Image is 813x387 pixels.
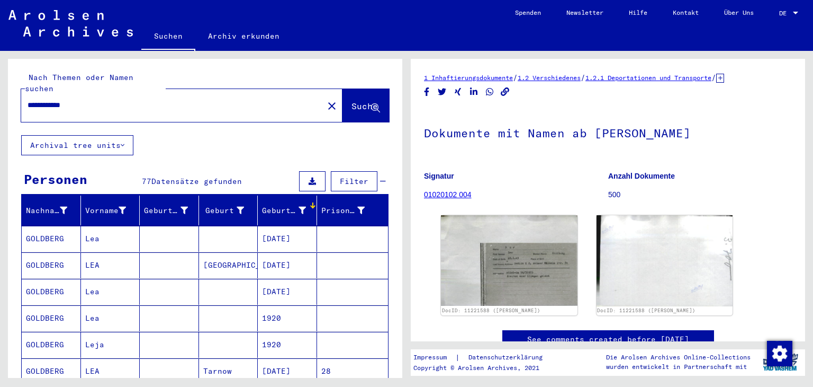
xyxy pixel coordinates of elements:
[81,252,140,278] mat-cell: LEA
[453,85,464,99] button: Share on Xing
[26,205,67,216] div: Nachname
[81,305,140,331] mat-cell: Lea
[441,215,577,306] img: 001.jpg
[144,202,201,219] div: Geburtsname
[22,332,81,358] mat-cell: GOLDBERG
[585,74,711,82] a: 1.2.1 Deportationen und Transporte
[258,196,317,225] mat-header-cell: Geburtsdatum
[340,177,368,186] span: Filter
[258,358,317,384] mat-cell: [DATE]
[199,252,258,278] mat-cell: [GEOGRAPHIC_DATA]
[351,101,378,111] span: Suche
[527,334,689,345] a: See comments created before [DATE]
[437,85,448,99] button: Share on Twitter
[513,73,518,82] span: /
[142,177,151,186] span: 77
[424,190,472,199] a: 01020102 004
[140,196,199,225] mat-header-cell: Geburtsname
[321,95,342,116] button: Clear
[258,305,317,331] mat-cell: 1920
[424,109,792,155] h1: Dokumente mit Namen ab [PERSON_NAME]
[85,205,127,216] div: Vorname
[22,358,81,384] mat-cell: GOLDBERG
[608,172,675,180] b: Anzahl Dokumente
[711,73,716,82] span: /
[518,74,581,82] a: 1.2 Verschiedenes
[500,85,511,99] button: Copy link
[317,358,389,384] mat-cell: 28
[262,202,319,219] div: Geburtsdatum
[321,202,378,219] div: Prisoner #
[151,177,242,186] span: Datensätze gefunden
[321,205,365,216] div: Prisoner #
[22,279,81,305] mat-cell: GOLDBERG
[81,358,140,384] mat-cell: LEA
[442,307,540,313] a: DocID: 11221588 ([PERSON_NAME])
[22,196,81,225] mat-header-cell: Nachname
[26,202,80,219] div: Nachname
[199,358,258,384] mat-cell: Tarnow
[606,353,751,362] p: Die Arolsen Archives Online-Collections
[767,341,792,366] img: Zustimmung ändern
[779,10,791,17] span: DE
[606,362,751,372] p: wurden entwickelt in Partnerschaft mit
[8,10,133,37] img: Arolsen_neg.svg
[258,332,317,358] mat-cell: 1920
[81,196,140,225] mat-header-cell: Vorname
[81,332,140,358] mat-cell: Leja
[81,279,140,305] mat-cell: Lea
[326,100,338,112] mat-icon: close
[25,73,133,93] mat-label: Nach Themen oder Namen suchen
[81,226,140,252] mat-cell: Lea
[597,307,695,313] a: DocID: 11221588 ([PERSON_NAME])
[144,205,188,216] div: Geburtsname
[85,202,140,219] div: Vorname
[766,340,792,366] div: Zustimmung ändern
[258,252,317,278] mat-cell: [DATE]
[342,89,389,122] button: Suche
[203,202,258,219] div: Geburt‏
[203,205,245,216] div: Geburt‏
[424,74,513,82] a: 1 Inhaftierungsdokumente
[413,352,555,363] div: |
[581,73,585,82] span: /
[597,215,733,306] img: 002.jpg
[424,172,454,180] b: Signatur
[21,135,133,155] button: Archival tree units
[468,85,480,99] button: Share on LinkedIn
[317,196,389,225] mat-header-cell: Prisoner #
[413,363,555,373] p: Copyright © Arolsen Archives, 2021
[22,252,81,278] mat-cell: GOLDBERG
[421,85,432,99] button: Share on Facebook
[262,205,306,216] div: Geburtsdatum
[460,352,555,363] a: Datenschutzerklärung
[24,170,87,189] div: Personen
[199,196,258,225] mat-header-cell: Geburt‏
[484,85,495,99] button: Share on WhatsApp
[195,23,292,49] a: Archiv erkunden
[22,305,81,331] mat-cell: GOLDBERG
[141,23,195,51] a: Suchen
[258,279,317,305] mat-cell: [DATE]
[413,352,455,363] a: Impressum
[258,226,317,252] mat-cell: [DATE]
[608,189,792,200] p: 500
[331,171,377,191] button: Filter
[761,349,800,375] img: yv_logo.png
[22,226,81,252] mat-cell: GOLDBERG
